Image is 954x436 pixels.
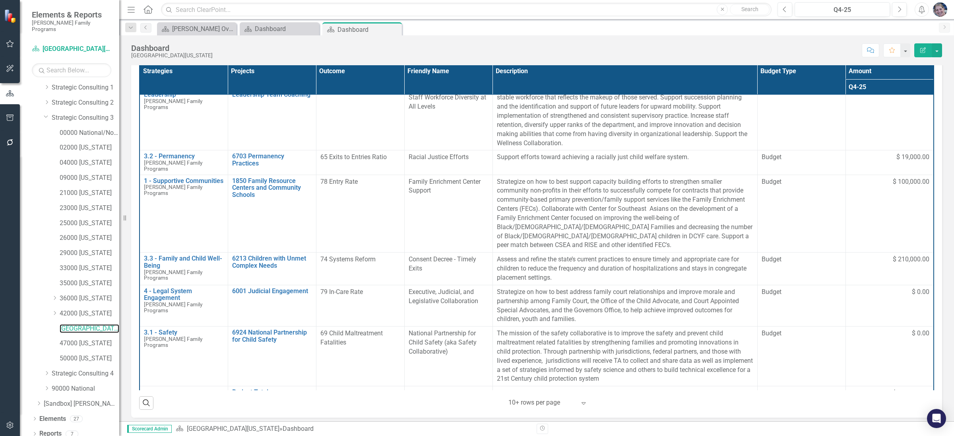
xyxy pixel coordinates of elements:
[70,415,83,422] div: 27
[320,178,358,185] span: 78 Entry Rate
[316,175,404,253] td: Double-Click to Edit
[52,384,119,393] a: 90000 National
[493,285,757,326] td: Double-Click to Edit
[409,85,486,111] span: Leadership Academy for Staff Workforce Diversity at All Levels
[845,253,934,285] td: Double-Click to Edit
[757,150,845,175] td: Double-Click to Edit
[60,204,119,213] a: 23000 [US_STATE]
[757,175,845,253] td: Double-Click to Edit
[144,160,202,172] span: [PERSON_NAME] Family Programs
[320,329,383,346] span: 69 Child Maltreatment Fatalities
[912,288,929,297] span: $ 0.00
[404,175,493,253] td: Double-Click to Edit
[757,253,845,285] td: Double-Click to Edit
[757,82,845,150] td: Double-Click to Edit
[762,177,842,187] span: Budget
[144,329,224,336] a: 3.1 - Safety
[144,288,224,302] a: 4 - Legal System Engagement
[757,327,845,386] td: Double-Click to Edit
[140,285,228,326] td: Double-Click to Edit Right Click for Context Menu
[493,82,757,150] td: Double-Click to Edit
[60,219,119,228] a: 25000 [US_STATE]
[893,389,929,398] span: $ 349,000.00
[845,327,934,386] td: Double-Click to Edit
[493,150,757,175] td: Double-Click to Edit
[409,288,478,305] span: Executive, Judicial, and Legislative Collaboration
[161,3,772,17] input: Search ClearPoint...
[60,189,119,198] a: 21000 [US_STATE]
[232,153,312,167] a: 6703 Permanency Practices
[127,425,172,433] span: Scorecard Admin
[60,324,119,333] a: [GEOGRAPHIC_DATA][US_STATE]
[255,24,317,34] div: Dashboard
[741,6,758,12] span: Search
[60,309,119,318] a: 42000 [US_STATE]
[159,24,235,34] a: [PERSON_NAME] Overview
[404,285,493,326] td: Double-Click to Edit
[232,329,312,343] a: 6924 National Partnership for Child Safety
[228,327,316,386] td: Double-Click to Edit Right Click for Context Menu
[493,386,757,401] td: Double-Click to Edit
[845,82,934,150] td: Double-Click to Edit
[52,369,119,378] a: Strategic Consulting 4
[176,424,531,434] div: »
[927,409,946,428] div: Open Intercom Messenger
[32,63,111,77] input: Search Below...
[140,327,228,386] td: Double-Click to Edit Right Click for Context Menu
[845,150,934,175] td: Double-Click to Edit
[232,255,312,269] a: 6213 Children with Unmet Complex Needs
[232,288,312,295] a: 6001 Judicial Engagement
[228,175,316,253] td: Double-Click to Edit Right Click for Context Menu
[912,329,929,338] span: $ 0.00
[283,425,314,432] div: Dashboard
[497,255,753,282] p: Assess and refine the state’s current practices to ensure timely and appropriate care for childre...
[140,253,228,285] td: Double-Click to Edit Right Click for Context Menu
[60,294,119,303] a: 36000 [US_STATE]
[404,327,493,386] td: Double-Click to Edit
[32,19,111,33] small: [PERSON_NAME] Family Programs
[228,386,316,401] td: Double-Click to Edit Right Click for Context Menu
[757,285,845,326] td: Double-Click to Edit
[893,255,929,264] span: $ 210,000.00
[893,177,929,187] span: $ 100,000.00
[228,253,316,285] td: Double-Click to Edit Right Click for Context Menu
[60,158,119,167] a: 04000 [US_STATE]
[131,53,213,58] div: [GEOGRAPHIC_DATA][US_STATE]
[242,24,317,34] a: Dashboard
[933,2,947,17] img: Diane Gillian
[316,285,404,326] td: Double-Click to Edit
[4,9,18,23] img: ClearPoint Strategy
[316,150,404,175] td: Double-Click to Edit
[320,288,363,296] span: 79 In-Care Rate
[409,153,469,161] span: Racial Justice Efforts
[404,386,493,401] td: Double-Click to Edit
[493,253,757,285] td: Double-Click to Edit
[187,425,279,432] a: [GEOGRAPHIC_DATA][US_STATE]
[140,175,228,253] td: Double-Click to Edit Right Click for Context Menu
[60,339,119,348] a: 47000 [US_STATE]
[131,44,213,53] div: Dashboard
[172,24,235,34] div: [PERSON_NAME] Overview
[493,327,757,386] td: Double-Click to Edit
[32,10,111,19] span: Elements & Reports
[797,5,887,15] div: Q4-25
[52,98,119,107] a: Strategic Consulting 2
[232,84,312,98] a: 6901 CW Leader/Executive Leadership Team Coaching
[316,82,404,150] td: Double-Click to Edit
[52,83,119,92] a: Strategic Consulting 1
[144,177,224,185] a: 1 - Supportive Communities
[497,288,753,324] p: Strategize on how to best address family court relationships and improve morale and partnership a...
[44,399,119,409] a: [Sandbox] [PERSON_NAME] Family Programs
[232,389,312,396] a: Budget Totals
[404,150,493,175] td: Double-Click to Edit
[404,253,493,285] td: Double-Click to Edit
[228,285,316,326] td: Double-Click to Edit Right Click for Context Menu
[32,45,111,54] a: [GEOGRAPHIC_DATA][US_STATE]
[845,285,934,326] td: Double-Click to Edit
[52,113,119,123] a: Strategic Consulting 3
[60,128,119,138] a: 00000 National/No Jurisdiction (SC3)
[409,178,481,195] span: Family Enrichment Center Support
[60,249,119,258] a: 29000 [US_STATE]
[497,84,753,148] p: Support a competency-based leadership program to achieve a more diverse, competent and stable wor...
[60,173,119,183] a: 09000 [US_STATE]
